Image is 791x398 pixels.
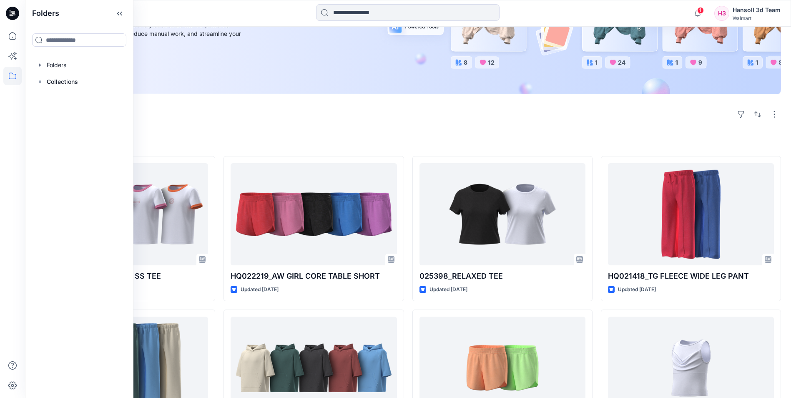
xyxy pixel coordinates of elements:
a: HQ022219_AW GIRL CORE TABLE SHORT [231,163,397,265]
p: Updated [DATE] [429,285,467,294]
div: Hansoll 3d Team [733,5,781,15]
p: Collections [47,77,78,87]
span: 1 [697,7,704,14]
p: 025398_RELAXED TEE [419,270,585,282]
a: Discover more [55,57,243,73]
div: H3 [714,6,729,21]
h4: Styles [35,138,781,148]
p: HQ022219_AW GIRL CORE TABLE SHORT [231,270,397,282]
p: Updated [DATE] [618,285,656,294]
p: Updated [DATE] [241,285,279,294]
p: HQ021418_TG FLEECE WIDE LEG PANT [608,270,774,282]
a: 025398_RELAXED TEE [419,163,585,265]
div: Explore ideas faster and recolor styles at scale with AI-powered tools that boost creativity, red... [55,20,243,47]
div: Walmart [733,15,781,21]
a: HQ021418_TG FLEECE WIDE LEG PANT [608,163,774,265]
